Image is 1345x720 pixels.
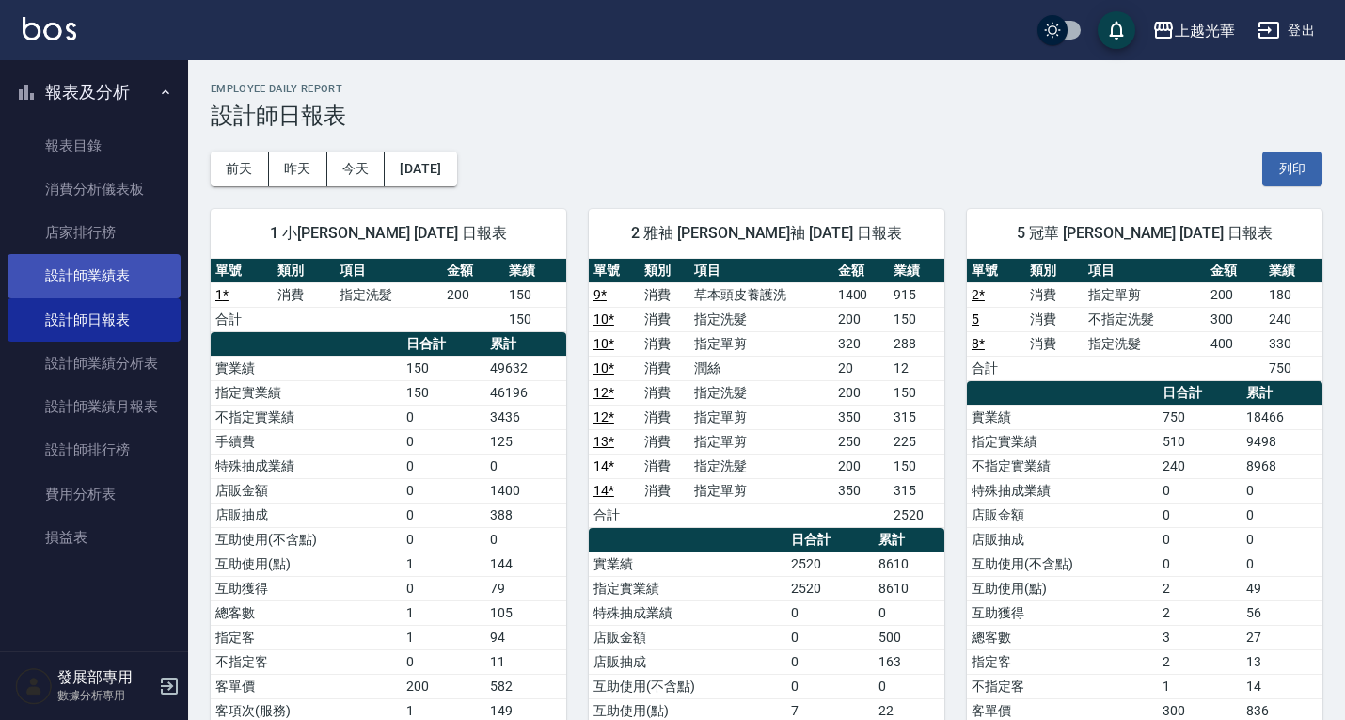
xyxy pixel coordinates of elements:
[485,405,566,429] td: 3436
[689,282,832,307] td: 草本頭皮養護洗
[273,259,335,283] th: 類別
[485,674,566,698] td: 582
[211,527,402,552] td: 互助使用(不含點)
[402,356,485,380] td: 150
[8,211,181,254] a: 店家排行榜
[874,649,944,674] td: 163
[889,429,944,454] td: 225
[1264,331,1322,356] td: 330
[1206,307,1264,331] td: 300
[233,224,544,243] span: 1 小[PERSON_NAME] [DATE] 日報表
[402,454,485,478] td: 0
[273,282,335,307] td: 消費
[442,282,504,307] td: 200
[1145,11,1242,50] button: 上越光華
[8,298,181,342] a: 設計師日報表
[874,528,944,552] th: 累計
[1264,259,1322,283] th: 業績
[402,552,485,576] td: 1
[833,478,889,503] td: 350
[972,312,979,327] a: 5
[689,356,832,380] td: 潤絲
[640,454,690,478] td: 消費
[889,307,944,331] td: 150
[1242,600,1322,625] td: 56
[211,356,402,380] td: 實業績
[211,649,402,674] td: 不指定客
[967,674,1158,698] td: 不指定客
[833,405,889,429] td: 350
[269,152,327,186] button: 昨天
[485,527,566,552] td: 0
[1175,19,1235,42] div: 上越光華
[967,259,1322,381] table: a dense table
[402,332,485,357] th: 日合計
[211,674,402,698] td: 客單價
[967,600,1158,625] td: 互助獲得
[1158,649,1242,674] td: 2
[1098,11,1135,49] button: save
[889,259,944,283] th: 業績
[1158,478,1242,503] td: 0
[1242,527,1322,552] td: 0
[1158,600,1242,625] td: 2
[211,625,402,649] td: 指定客
[589,259,640,283] th: 單號
[211,380,402,405] td: 指定實業績
[485,332,566,357] th: 累計
[833,282,889,307] td: 1400
[1242,478,1322,503] td: 0
[1242,625,1322,649] td: 27
[689,380,832,405] td: 指定洗髮
[211,552,402,576] td: 互助使用(點)
[786,625,874,649] td: 0
[689,478,832,503] td: 指定單剪
[211,259,566,332] table: a dense table
[57,668,153,687] h5: 發展部專用
[689,307,832,331] td: 指定洗髮
[874,552,944,576] td: 8610
[211,405,402,429] td: 不指定實業績
[1158,674,1242,698] td: 1
[485,625,566,649] td: 94
[589,576,786,600] td: 指定實業績
[15,667,53,705] img: Person
[485,600,566,625] td: 105
[1242,552,1322,576] td: 0
[327,152,386,186] button: 今天
[335,282,442,307] td: 指定洗髮
[1206,282,1264,307] td: 200
[967,454,1158,478] td: 不指定實業績
[1158,381,1242,406] th: 日合計
[8,68,181,117] button: 報表及分析
[504,282,566,307] td: 150
[1158,625,1242,649] td: 3
[889,405,944,429] td: 315
[874,625,944,649] td: 500
[689,405,832,429] td: 指定單剪
[640,478,690,503] td: 消費
[1025,259,1084,283] th: 類別
[1084,282,1206,307] td: 指定單剪
[211,600,402,625] td: 總客數
[640,282,690,307] td: 消費
[402,625,485,649] td: 1
[485,429,566,454] td: 125
[485,552,566,576] td: 144
[211,83,1322,95] h2: Employee Daily Report
[833,307,889,331] td: 200
[211,259,273,283] th: 單號
[504,307,566,331] td: 150
[485,576,566,600] td: 79
[8,472,181,516] a: 費用分析表
[402,429,485,454] td: 0
[57,687,153,704] p: 數據分析專用
[786,528,874,552] th: 日合計
[1242,649,1322,674] td: 13
[889,282,944,307] td: 915
[611,224,922,243] span: 2 雅袖 [PERSON_NAME]袖 [DATE] 日報表
[8,428,181,472] a: 設計師排行榜
[874,576,944,600] td: 8610
[402,649,485,674] td: 0
[402,576,485,600] td: 0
